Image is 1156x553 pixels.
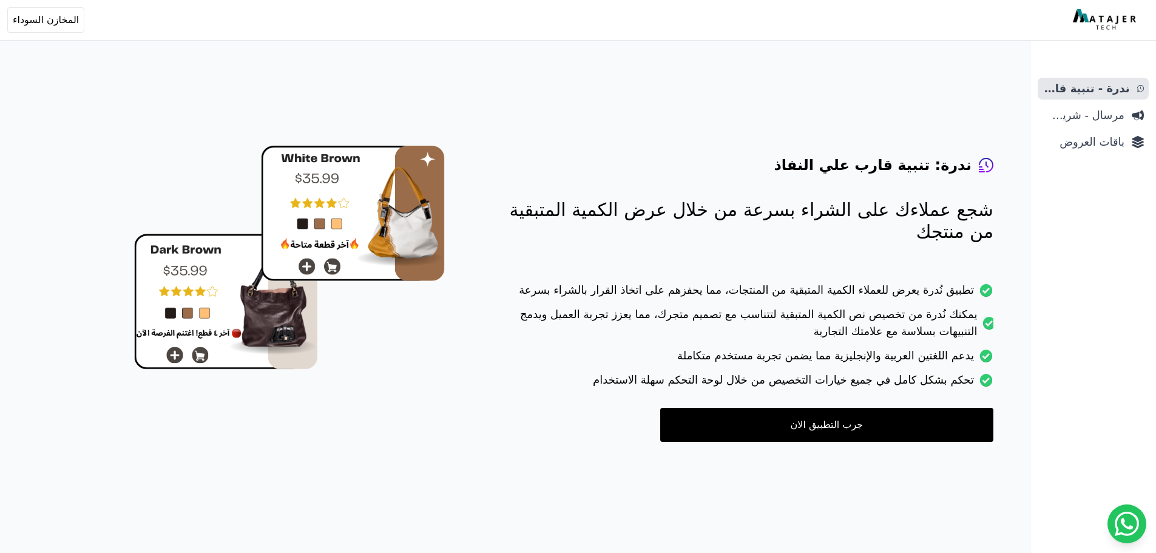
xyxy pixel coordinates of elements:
[774,155,972,175] h4: ندرة: تنبية قارب علي النفاذ
[493,306,993,347] li: يمكنك نُدرة من تخصيص نص الكمية المتبقية لتتناسب مع تصميم متجرك، مما يعزز تجربة العميل ويدمج التنب...
[493,199,993,243] p: شجع عملاءك على الشراء بسرعة من خلال عرض الكمية المتبقية من منتجك
[1043,80,1130,97] span: ندرة - تنبية قارب علي النفاذ
[1073,9,1139,31] img: MatajerTech Logo
[7,7,84,33] button: المخازن السوداء
[1043,107,1124,124] span: مرسال - شريط دعاية
[134,146,445,370] img: hero
[1043,134,1124,151] span: باقات العروض
[493,282,993,306] li: تطبيق نُدرة يعرض للعملاء الكمية المتبقية من المنتجات، مما يحفزهم على اتخاذ القرار بالشراء بسرعة
[13,13,79,27] span: المخازن السوداء
[493,347,993,371] li: يدعم اللغتين العربية والإنجليزية مما يضمن تجربة مستخدم متكاملة
[493,371,993,396] li: تحكم بشكل كامل في جميع خيارات التخصيص من خلال لوحة التحكم سهلة الاستخدام
[660,408,993,442] a: جرب التطبيق الان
